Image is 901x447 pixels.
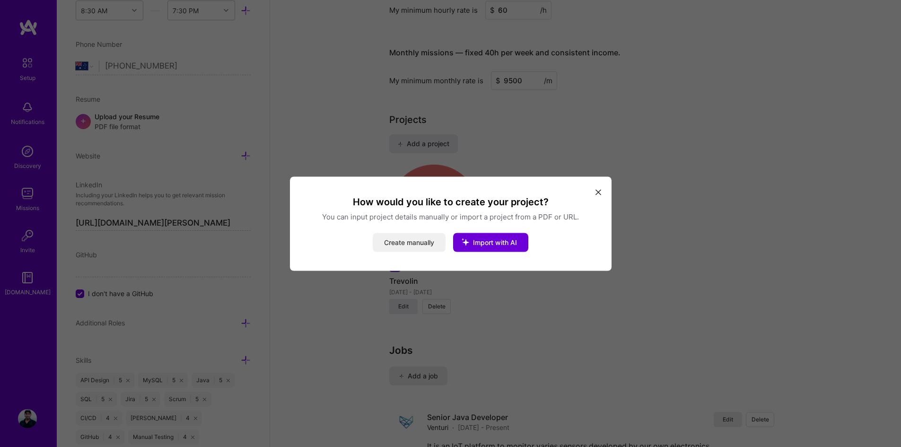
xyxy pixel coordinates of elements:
[453,233,528,252] button: Import with AI
[301,195,600,208] h3: How would you like to create your project?
[453,229,478,254] i: icon StarsWhite
[373,233,446,252] button: Create manually
[595,190,601,195] i: icon Close
[301,211,600,221] p: You can input project details manually or import a project from a PDF or URL.
[290,176,612,271] div: modal
[473,238,517,246] span: Import with AI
